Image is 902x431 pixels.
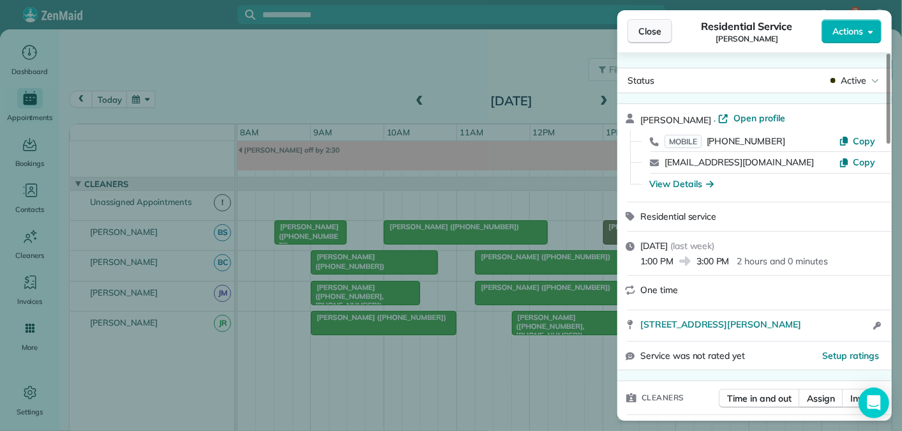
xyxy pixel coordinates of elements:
button: Open access information [869,318,884,333]
button: Copy [839,156,875,169]
span: · [712,115,719,125]
span: Copy [853,135,875,147]
span: Active [841,74,866,87]
span: 3:00 PM [696,255,730,268]
a: [EMAIL_ADDRESS][DOMAIN_NAME] [665,156,814,168]
span: Setup ratings [823,350,880,361]
span: Assign [807,392,835,405]
span: Time in and out [727,392,792,405]
p: 2 hours and 0 minutes [737,255,827,268]
span: [DATE] [640,240,668,252]
span: Service was not rated yet [640,349,745,363]
button: View Details [649,178,714,190]
span: 1:00 PM [640,255,673,268]
span: Open profile [733,112,785,125]
button: Invite [842,389,882,408]
button: Close [628,19,672,43]
span: Copy [853,156,875,168]
a: [STREET_ADDRESS][PERSON_NAME] [640,318,869,331]
div: Open Intercom Messenger [859,388,889,418]
button: Assign [799,389,843,408]
a: Open profile [718,112,785,125]
span: Cleaners [642,391,684,404]
span: [PERSON_NAME] [716,34,778,44]
span: Invite [850,392,873,405]
span: ( last week ) [670,240,715,252]
span: [STREET_ADDRESS][PERSON_NAME] [640,318,801,331]
span: [PERSON_NAME] [640,114,712,126]
button: Setup ratings [823,349,880,362]
span: MOBILE [665,135,702,148]
button: Copy [839,135,875,147]
span: One time [640,284,678,296]
span: Actions [832,25,863,38]
button: Time in and out [719,389,800,408]
span: Status [628,75,654,86]
a: MOBILE[PHONE_NUMBER] [665,135,785,147]
span: Residential service [640,211,716,222]
span: [PHONE_NUMBER] [707,135,785,147]
span: Close [638,25,661,38]
span: Residential Service [701,19,792,34]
